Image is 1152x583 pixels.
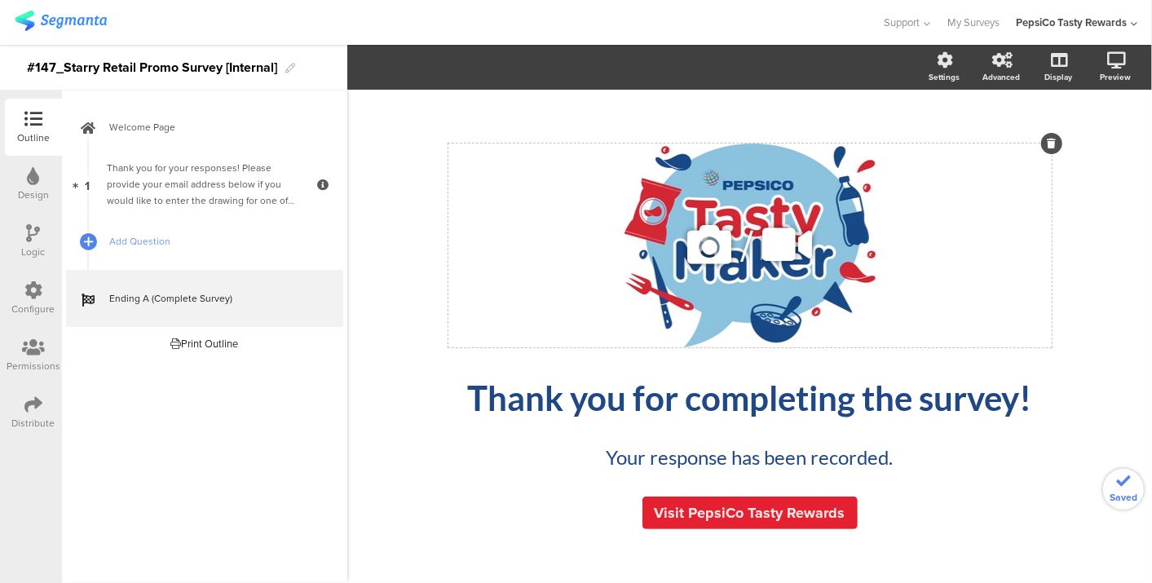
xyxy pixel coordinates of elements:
[12,416,55,431] div: Distribute
[18,188,49,202] div: Design
[1110,490,1137,505] span: Saved
[505,443,995,472] p: Your response has been recorded.
[655,502,845,523] span: Visit PepsiCo Tasty Rewards
[982,71,1020,83] div: Advanced
[109,119,318,135] span: Welcome Page
[15,11,107,31] img: segmanta logo
[642,497,858,529] button: Visit PepsiCo Tasty Rewards
[109,233,318,250] span: Add Question
[86,175,90,193] span: 1
[929,71,960,83] div: Settings
[66,99,343,156] a: Welcome Page
[109,290,318,307] span: Ending A (Complete Survey)
[27,55,277,81] div: #147_Starry Retail Promo Survey [Internal]
[1100,71,1131,83] div: Preview
[740,214,753,278] span: /
[22,245,46,259] div: Logic
[107,160,302,209] div: Thank you for your responses! Please provide your email address below if you would like to enter ...
[171,336,239,351] div: Print Outline
[1016,15,1127,30] div: PepsiCo Tasty Rewards
[12,302,55,316] div: Configure
[7,359,60,373] div: Permissions
[885,15,920,30] span: Support
[66,270,343,327] a: Ending A (Complete Survey)
[1044,71,1072,83] div: Display
[66,156,343,213] a: 1 Thank you for your responses! Please provide your email address below if you would like to ente...
[448,378,1052,418] p: Thank you for completing the survey!
[17,130,50,145] div: Outline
